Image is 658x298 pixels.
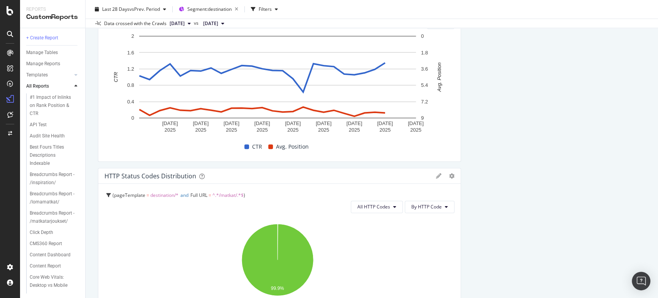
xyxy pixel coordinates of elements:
[405,201,454,213] button: By HTTP Code
[127,50,134,56] text: 1.6
[30,143,76,168] div: Best Fours Titles Descriptions Indexable
[30,171,75,187] div: Breadcrumbs Report - /inspiration/
[127,66,134,72] text: 1.2
[190,192,207,198] span: Full URL
[449,173,454,179] div: gear
[257,127,268,133] text: 2025
[347,120,362,126] text: [DATE]
[203,20,218,27] span: 2025 Aug. 12th
[379,127,390,133] text: 2025
[30,93,80,118] a: #1 Impact of Inlinks on Rank Position & CTR
[259,6,272,12] div: Filters
[26,82,49,90] div: All Reports
[187,6,232,12] span: Segment: destination
[26,60,60,68] div: Manage Reports
[349,127,360,133] text: 2025
[26,71,48,79] div: Templates
[30,132,65,140] div: Audit Site Health
[195,127,206,133] text: 2025
[114,192,145,198] span: pageTemplate
[318,127,329,133] text: 2025
[30,121,47,129] div: API Test
[30,121,80,129] a: API Test
[421,82,428,88] text: 5.4
[421,33,424,39] text: 0
[209,192,211,198] span: =
[26,49,58,57] div: Manage Tables
[165,127,176,133] text: 2025
[30,240,80,248] a: CMS360 Report
[30,251,80,259] a: Content Dashboard
[26,71,72,79] a: Templates
[127,82,134,88] text: 0.8
[180,192,188,198] span: and
[130,6,160,12] span: vs Prev. Period
[104,172,196,180] div: HTTP Status Codes Distribution
[30,240,62,248] div: CMS360 Report
[30,143,80,168] a: Best Fours Titles Descriptions Indexable
[248,3,281,15] button: Filters
[26,82,72,90] a: All Reports
[30,171,80,187] a: Breadcrumbs Report - /inspiration/
[30,209,80,225] a: Breadcrumbs Report - /matkatarjoukset/
[92,3,169,15] button: Last 28 DaysvsPrev. Period
[146,192,149,198] span: =
[26,34,58,42] div: + Create Report
[131,115,134,121] text: 0
[421,115,424,121] text: 9
[212,192,244,198] span: ^.*/matkat/.*$
[436,63,442,92] text: Avg. Position
[357,203,390,210] span: All HTTP Codes
[30,229,53,237] div: Click Depth
[102,6,130,12] span: Last 28 Days
[170,20,185,27] span: 2025 Sep. 10th
[162,120,178,126] text: [DATE]
[30,132,80,140] a: Audit Site Health
[26,13,79,22] div: CustomReports
[421,99,428,105] text: 7.2
[287,127,298,133] text: 2025
[226,127,237,133] text: 2025
[285,120,301,126] text: [DATE]
[104,32,450,135] svg: A chart.
[30,251,71,259] div: Content Dashboard
[113,72,119,82] text: CTR
[30,93,76,118] div: #1 Impact of Inlinks on Rank Position & CTR
[30,209,76,225] div: Breadcrumbs Report - /matkatarjoukset/
[150,192,178,198] span: destination/*
[252,142,262,151] span: CTR
[30,190,80,206] a: Breadcrumbs Report - /lomamatkat/
[176,3,241,15] button: Segment:destination
[271,285,284,291] text: 99.9%
[276,142,309,151] span: Avg. Position
[26,49,80,57] a: Manage Tables
[351,201,403,213] button: All HTTP Codes
[193,120,209,126] text: [DATE]
[26,6,79,13] div: Reports
[104,20,167,27] div: Data crossed with the Crawls
[30,273,80,290] a: Core Web Vitals: Desktop vs Mobile
[316,120,332,126] text: [DATE]
[200,19,227,28] button: [DATE]
[30,273,75,290] div: Core Web Vitals: Desktop vs Mobile
[410,127,421,133] text: 2025
[421,50,428,56] text: 1.8
[131,33,134,39] text: 2
[30,229,80,237] a: Click Depth
[254,120,270,126] text: [DATE]
[632,272,650,290] div: Open Intercom Messenger
[194,20,200,27] span: vs
[411,203,442,210] span: By HTTP Code
[26,34,80,42] a: + Create Report
[421,66,428,72] text: 3.6
[30,262,61,270] div: Content Report
[30,190,75,206] div: Breadcrumbs Report - /lomamatkat/
[224,120,239,126] text: [DATE]
[127,99,134,105] text: 0.4
[408,120,424,126] text: [DATE]
[377,120,393,126] text: [DATE]
[167,19,194,28] button: [DATE]
[26,60,80,68] a: Manage Reports
[30,262,80,270] a: Content Report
